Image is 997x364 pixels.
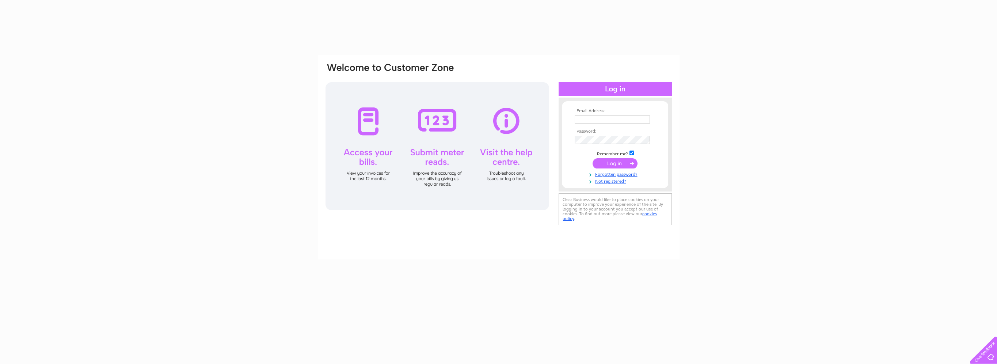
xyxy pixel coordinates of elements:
th: Password: [573,129,658,134]
a: Not registered? [575,177,658,184]
div: Clear Business would like to place cookies on your computer to improve your experience of the sit... [559,193,672,225]
input: Submit [593,158,638,168]
a: Forgotten password? [575,170,658,177]
td: Remember me? [573,149,658,157]
a: cookies policy [563,211,657,221]
th: Email Address: [573,109,658,114]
